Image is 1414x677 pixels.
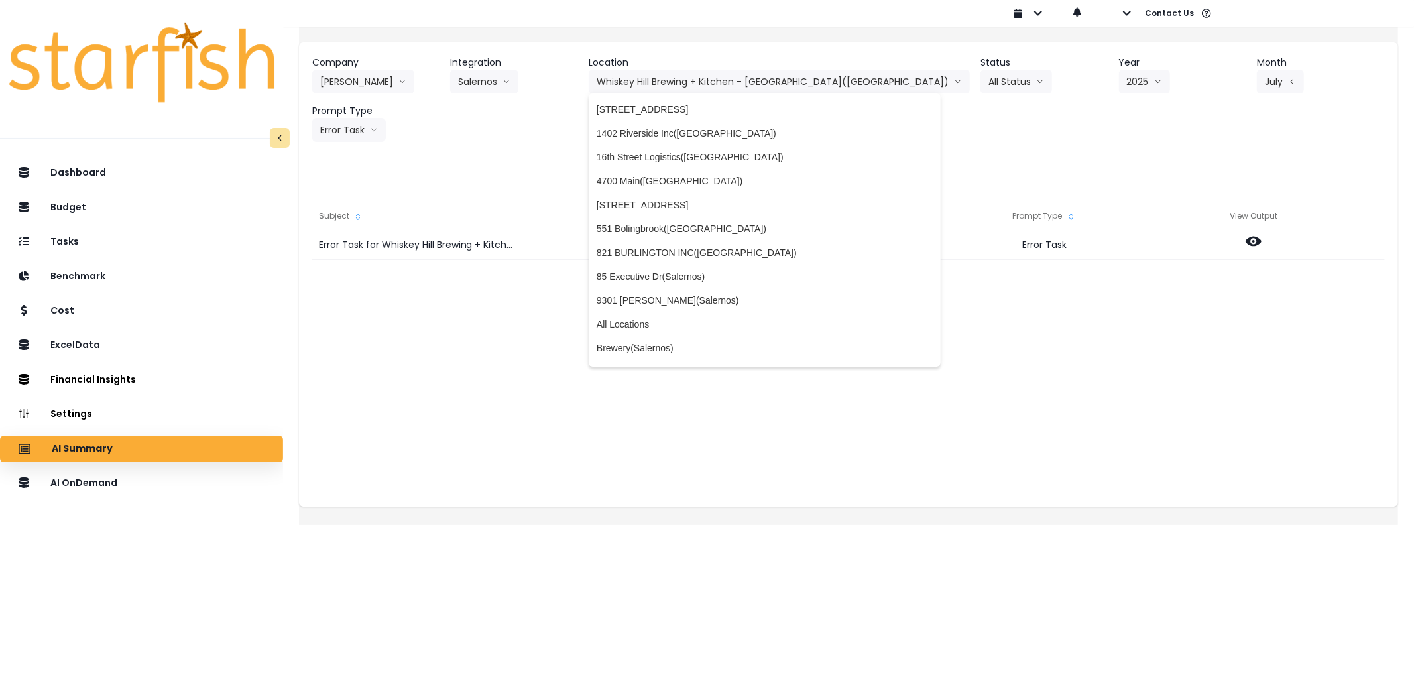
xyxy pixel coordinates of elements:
[597,341,933,355] span: Brewery(Salernos)
[50,167,106,178] p: Dashboard
[1288,75,1296,88] svg: arrow left line
[398,75,406,88] svg: arrow down line
[450,56,578,70] header: Integration
[50,202,86,213] p: Budget
[312,56,440,70] header: Company
[312,118,386,142] button: Error Taskarrow down line
[954,75,962,88] svg: arrow down line
[353,212,363,222] svg: sort
[589,70,970,93] button: Whiskey Hill Brewing + Kitchen - [GEOGRAPHIC_DATA]([GEOGRAPHIC_DATA])arrow down line
[1257,70,1304,93] button: Julyarrow left line
[52,443,113,455] p: AI Summary
[312,203,521,229] div: Subject
[597,198,933,212] span: [STREET_ADDRESS]
[50,271,105,282] p: Benchmark
[1119,56,1247,70] header: Year
[597,246,933,259] span: 821 BURLINGTON INC([GEOGRAPHIC_DATA])
[502,75,510,88] svg: arrow down line
[940,203,1149,229] div: Prompt Type
[50,236,79,247] p: Tasks
[597,270,933,283] span: 85 Executive Dr(Salernos)
[980,70,1052,93] button: All Statusarrow down line
[521,229,731,260] div: [DATE]
[597,127,933,140] span: 1402 Riverside Inc([GEOGRAPHIC_DATA])
[312,104,440,118] header: Prompt Type
[597,151,933,164] span: 16th Street Logistics([GEOGRAPHIC_DATA])
[589,56,970,70] header: Location
[312,70,414,93] button: [PERSON_NAME]arrow down line
[597,103,933,116] span: [STREET_ADDRESS]
[50,305,74,316] p: Cost
[521,203,731,229] div: Created On
[597,294,933,307] span: 9301 [PERSON_NAME](Salernos)
[1154,75,1162,88] svg: arrow down line
[1066,212,1077,222] svg: sort
[312,229,521,260] div: Error Task for Whiskey Hill Brewing + Kitchen - [GEOGRAPHIC_DATA]([GEOGRAPHIC_DATA]) for [DATE]
[597,318,933,331] span: All Locations
[1257,56,1385,70] header: Month
[589,93,941,367] ul: Whiskey Hill Brewing + Kitchen - [GEOGRAPHIC_DATA]([GEOGRAPHIC_DATA])arrow down line
[1119,70,1170,93] button: 2025arrow down line
[370,123,378,137] svg: arrow down line
[940,229,1149,260] div: Error Task
[50,477,117,489] p: AI OnDemand
[450,70,518,93] button: Salernosarrow down line
[1036,75,1044,88] svg: arrow down line
[1149,203,1359,229] div: View Output
[597,222,933,235] span: 551 Bolingbrook([GEOGRAPHIC_DATA])
[597,174,933,188] span: 4700 Main([GEOGRAPHIC_DATA])
[50,339,100,351] p: ExcelData
[980,56,1108,70] header: Status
